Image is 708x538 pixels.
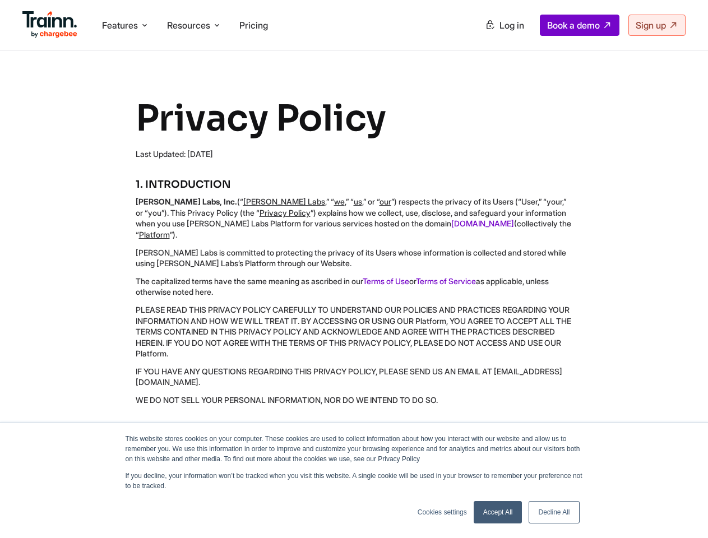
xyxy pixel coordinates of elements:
span: Features [102,19,138,31]
p: If you decline, your information won’t be tracked when you visit this website. A single cookie wi... [126,471,583,491]
u: [PERSON_NAME] Labs [243,197,325,206]
a: Terms of Service [416,276,476,286]
a: Log in [478,15,531,35]
a: Cookies settings [418,507,467,517]
p: The capitalized terms have the same meaning as ascribed in our or as applicable, unless otherwise... [136,276,573,298]
p: IF YOU HAVE ANY QUESTIONS REGARDING THIS PRIVACY POLICY, PLEASE SEND US AN EMAIL AT [EMAIL_ADDRES... [136,366,573,388]
u: Privacy Policy [260,208,311,217]
a: [DOMAIN_NAME] [451,219,514,228]
u: us [354,197,362,206]
p: PLEASE READ THIS PRIVACY POLICY CAREFULLY TO UNDERSTAND OUR POLICIES AND PRACTICES REGARDING YOUR... [136,304,573,359]
h1: Privacy Policy [136,96,573,142]
span: Book a demo [547,20,600,31]
p: WE DO NOT SELL YOUR PERSONAL INFORMATION, NOR DO WE INTEND TO DO SO. [136,395,573,406]
a: Decline All [529,501,579,523]
div: Last Updated: [DATE] [136,149,573,160]
a: Accept All [474,501,522,523]
u: our [380,197,391,206]
p: (“ ,” “ ,” “ ,” or “ ”) respects the privacy of its Users (“User,” “your,” or “you”). This Privac... [136,196,573,240]
img: Trainn Logo [22,11,77,38]
u: Platform [139,230,170,239]
a: Book a demo [540,15,619,36]
u: we [334,197,345,206]
a: Pricing [239,20,268,31]
p: [PERSON_NAME] Labs is committed to protecting the privacy of its Users whose information is colle... [136,247,573,269]
b: [PERSON_NAME] Labs, Inc. [136,197,237,206]
a: Sign up [628,15,686,36]
span: Resources [167,19,210,31]
a: Terms of Use [363,276,409,286]
h5: 1. INTRODUCTION [136,178,573,192]
span: Log in [499,20,524,31]
p: This website stores cookies on your computer. These cookies are used to collect information about... [126,434,583,464]
span: Sign up [636,20,666,31]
